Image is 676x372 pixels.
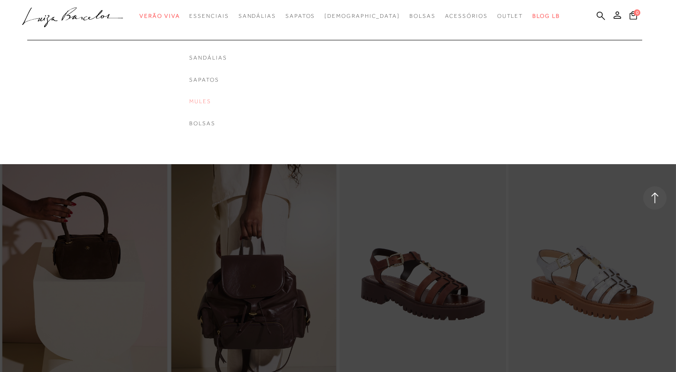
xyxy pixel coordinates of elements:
a: noSubCategoriesText [189,54,227,62]
a: noSubCategoriesText [324,8,400,25]
a: noSubCategoriesText [189,98,227,106]
span: 0 [634,9,640,16]
span: Essenciais [189,13,229,19]
a: categoryNavScreenReaderText [139,8,180,25]
a: noSubCategoriesText [189,120,227,128]
a: noSubCategoriesText [189,76,227,84]
button: 0 [627,10,640,23]
span: BLOG LB [532,13,560,19]
span: Verão Viva [139,13,180,19]
a: BLOG LB [532,8,560,25]
span: Sapatos [285,13,315,19]
a: categoryNavScreenReaderText [238,8,276,25]
a: categoryNavScreenReaderText [285,8,315,25]
span: Bolsas [409,13,436,19]
span: Outlet [497,13,523,19]
a: categoryNavScreenReaderText [445,8,488,25]
span: Sandálias [238,13,276,19]
a: categoryNavScreenReaderText [497,8,523,25]
a: categoryNavScreenReaderText [189,8,229,25]
a: categoryNavScreenReaderText [409,8,436,25]
span: [DEMOGRAPHIC_DATA] [324,13,400,19]
span: Acessórios [445,13,488,19]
